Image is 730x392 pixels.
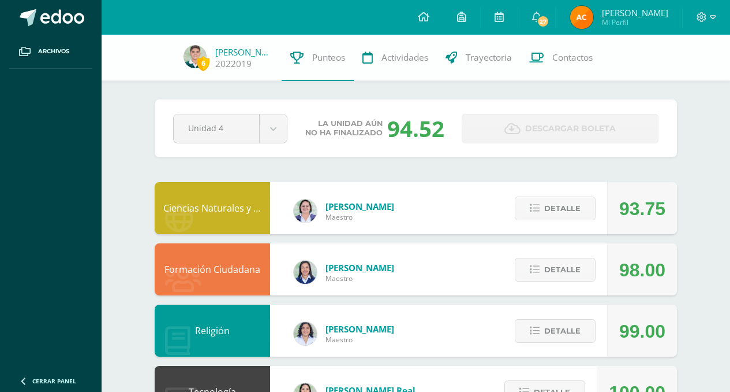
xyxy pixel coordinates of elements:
[619,244,665,296] div: 98.00
[215,46,273,58] a: [PERSON_NAME]
[312,51,345,64] span: Punteos
[537,15,549,28] span: 27
[294,199,317,223] img: 7f3683f90626f244ba2c27139dbb4749.png
[325,273,394,283] span: Maestro
[197,56,209,71] span: 6
[325,212,394,222] span: Maestro
[521,35,601,81] a: Contactos
[602,17,668,27] span: Mi Perfil
[515,258,596,282] button: Detalle
[525,114,616,143] span: Descargar boleta
[602,7,668,19] span: [PERSON_NAME]
[325,201,394,212] span: [PERSON_NAME]
[325,262,394,273] span: [PERSON_NAME]
[437,35,521,81] a: Trayectoria
[32,377,76,385] span: Cerrar panel
[515,319,596,343] button: Detalle
[155,182,270,234] div: Ciencias Naturales y Tecnología
[515,197,596,220] button: Detalle
[354,35,437,81] a: Actividades
[38,47,69,56] span: Archivos
[544,198,581,219] span: Detalle
[155,305,270,357] div: Religión
[9,35,92,69] a: Archivos
[570,6,593,29] img: cf23f2559fb4d6a6ba4fac9e8b6311d9.png
[305,119,383,138] span: La unidad aún no ha finalizado
[188,114,245,142] span: Unidad 4
[619,305,665,357] div: 99.00
[294,261,317,284] img: 0720b70caab395a5f554da48e8831271.png
[215,58,252,70] a: 2022019
[155,243,270,295] div: Formación Ciudadana
[381,51,428,64] span: Actividades
[174,114,287,143] a: Unidad 4
[325,323,394,335] span: [PERSON_NAME]
[325,335,394,345] span: Maestro
[387,113,444,143] div: 94.52
[552,51,593,64] span: Contactos
[184,45,207,68] img: 2dc38f5fc450f60c8362716c3c52eafc.png
[544,320,581,342] span: Detalle
[294,322,317,345] img: 5833435b0e0c398ee4b261d46f102b9b.png
[544,259,581,280] span: Detalle
[466,51,512,64] span: Trayectoria
[282,35,354,81] a: Punteos
[619,183,665,235] div: 93.75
